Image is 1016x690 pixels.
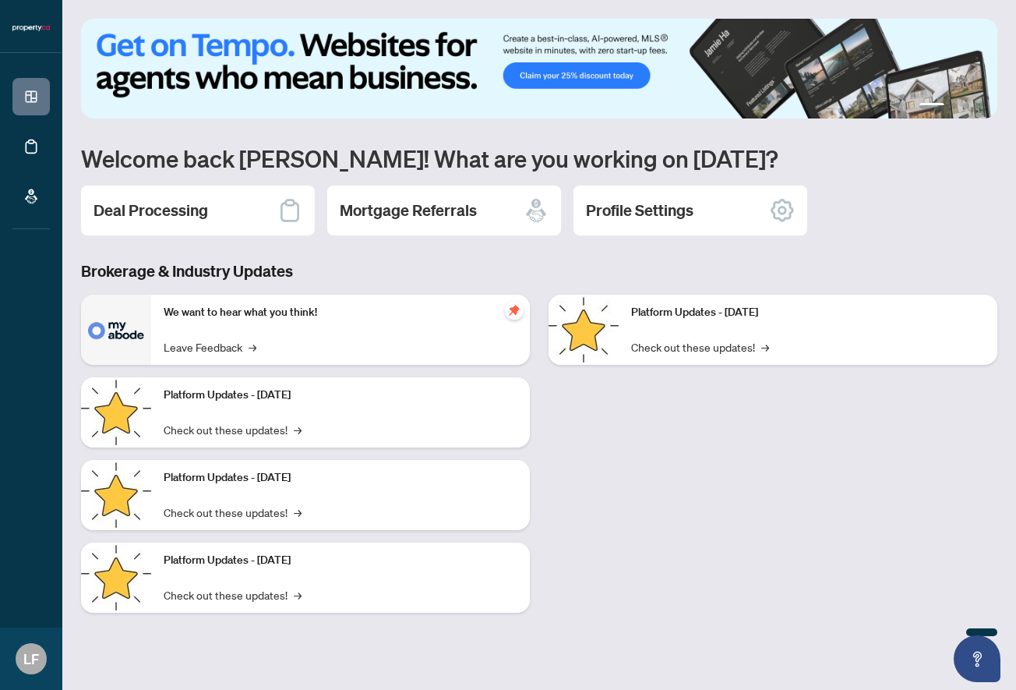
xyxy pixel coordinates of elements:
span: → [294,586,302,603]
span: → [294,421,302,438]
a: Check out these updates!→ [164,504,302,521]
a: Check out these updates!→ [164,421,302,438]
span: → [761,338,769,356]
p: Platform Updates - [DATE] [631,304,985,321]
h3: Brokerage & Industry Updates [81,260,997,282]
img: We want to hear what you think! [81,295,151,365]
img: Slide 0 [81,19,997,119]
h2: Profile Settings [586,200,693,221]
img: Platform Updates - June 23, 2025 [549,295,619,365]
span: LF [23,648,39,670]
button: 3 [963,103,969,109]
span: → [249,338,256,356]
button: Open asap [954,635,1000,682]
p: We want to hear what you think! [164,304,517,321]
span: pushpin [505,301,524,320]
button: 2 [951,103,957,109]
p: Platform Updates - [DATE] [164,387,517,404]
img: logo [12,23,50,33]
h2: Deal Processing [93,200,208,221]
p: Platform Updates - [DATE] [164,552,517,569]
p: Platform Updates - [DATE] [164,469,517,487]
img: Platform Updates - July 8, 2025 [81,543,151,613]
img: Platform Updates - July 21, 2025 [81,460,151,530]
span: → [294,504,302,521]
a: Check out these updates!→ [164,586,302,603]
h2: Mortgage Referrals [340,200,477,221]
h1: Welcome back [PERSON_NAME]! What are you working on [DATE]? [81,143,997,173]
a: Leave Feedback→ [164,338,256,356]
button: 1 [919,103,944,109]
img: Platform Updates - September 16, 2025 [81,377,151,448]
button: 4 [975,103,982,109]
a: Check out these updates!→ [631,338,769,356]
